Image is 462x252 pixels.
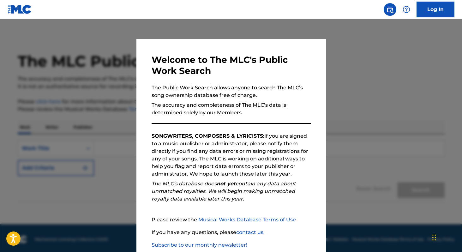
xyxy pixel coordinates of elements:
a: Musical Works Database Terms of Use [198,217,296,223]
p: If you are signed to a music publisher or administrator, please notify them directly if you find ... [152,132,311,178]
div: Help [400,3,413,16]
iframe: Chat Widget [430,222,462,252]
a: Subscribe to our monthly newsletter! [152,242,247,248]
p: The Public Work Search allows anyone to search The MLC’s song ownership database free of charge. [152,84,311,99]
p: Please review the [152,216,311,224]
img: MLC Logo [8,5,32,14]
a: contact us [236,229,263,235]
strong: not yet [217,181,236,187]
strong: SONGWRITERS, COMPOSERS & LYRICISTS: [152,133,264,139]
h3: Welcome to The MLC's Public Work Search [152,54,311,76]
a: Log In [417,2,454,17]
div: Drag [432,228,436,247]
em: The MLC’s database does contain any data about unmatched royalties. We will begin making unmatche... [152,181,296,202]
img: help [403,6,410,13]
a: Public Search [384,3,396,16]
p: If you have any questions, please . [152,229,311,236]
p: The accuracy and completeness of The MLC’s data is determined solely by our Members. [152,101,311,117]
img: search [386,6,394,13]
